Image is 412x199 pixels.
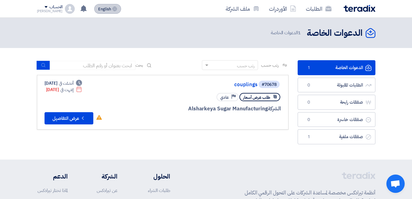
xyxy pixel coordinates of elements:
span: أنشئت في [59,80,73,87]
a: ملف الشركة [221,2,264,16]
input: ابحث بعنوان أو رقم الطلب [50,61,135,70]
a: الدعوات الخاصة1 [298,60,375,75]
span: الشركة [268,105,281,112]
img: Teradix logo [344,5,375,12]
h2: الدعوات الخاصة [307,27,363,39]
div: [DATE] [45,80,82,87]
li: الشركة [86,172,117,181]
div: #70678 [262,83,277,87]
button: عرض التفاصيل [45,112,93,124]
a: الأوردرات [264,2,301,16]
button: English [94,4,121,14]
span: English [98,7,111,11]
span: 1 [305,134,313,140]
a: صفقات خاسرة0 [298,112,375,127]
span: 0 [305,117,313,123]
span: إنتهت في [60,87,73,93]
span: 0 [305,99,313,105]
a: Open chat [386,175,405,193]
span: طلب عرض أسعار [243,94,270,100]
span: رتب حسب [261,62,278,68]
a: couplings [135,82,257,87]
span: 1 [305,65,313,71]
a: عن تيرادكس [97,187,117,194]
span: 1 [298,29,301,36]
a: صفقات رابحة0 [298,95,375,110]
span: 0 [305,82,313,88]
a: لماذا تختار تيرادكس [38,187,68,194]
div: رتب حسب [237,63,255,69]
a: صفقات ملغية1 [298,129,375,144]
div: [DATE] [46,87,82,93]
a: الطلبات المقبولة0 [298,78,375,93]
span: الدعوات الخاصة [271,29,302,36]
a: الطلبات [301,2,336,16]
div: Alsharkeya Sugar Manufacturing [134,105,281,113]
div: الحساب [49,5,63,10]
a: طلبات الشراء [148,187,170,194]
div: [PERSON_NAME] [37,9,63,13]
span: بحث [135,62,143,68]
img: profile_test.png [65,4,75,14]
li: الحلول [136,172,170,181]
span: عادي [220,94,229,100]
li: الدعم [37,172,68,181]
